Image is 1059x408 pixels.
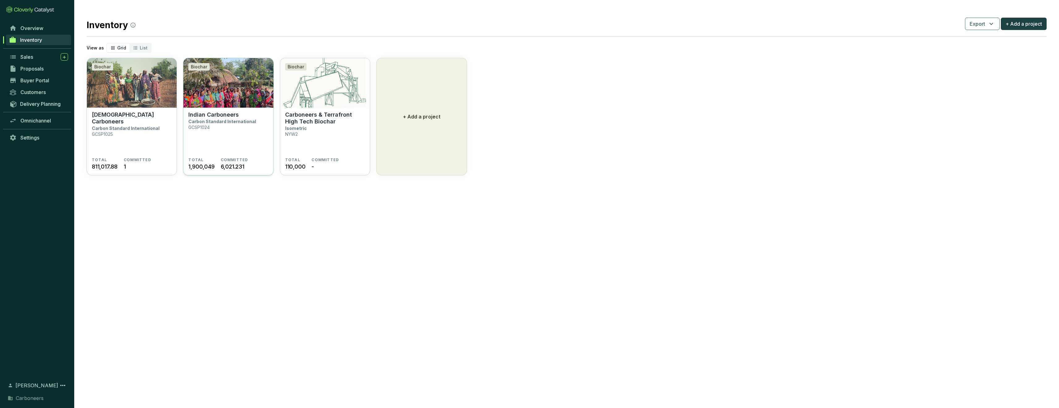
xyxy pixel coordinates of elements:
[280,58,370,175] a: Carboneers & Terrafront High Tech BiocharBiocharCarboneers & Terrafront High Tech BiocharIsometri...
[285,131,298,137] p: NYW2
[20,89,46,95] span: Customers
[1005,20,1042,28] span: + Add a project
[92,162,118,171] span: 811,017.88
[285,126,307,131] p: Isometric
[188,125,210,130] p: GCSP1024
[6,132,71,143] a: Settings
[20,54,33,60] span: Sales
[188,162,214,171] span: 1,900,049
[221,162,244,171] span: 6,021.231
[280,58,370,108] img: Carboneers & Terrafront High Tech Biochar
[20,25,43,31] span: Overview
[376,58,467,175] button: + Add a project
[20,101,61,107] span: Delivery Planning
[92,111,172,125] p: [DEMOGRAPHIC_DATA] Carboneers
[183,58,273,175] a: Indian CarboneersBiocharIndian CarboneersCarbon Standard InternationalGCSP1024TOTAL1,900,049COMMI...
[117,45,126,50] span: Grid
[87,45,104,51] p: View as
[15,382,58,389] span: [PERSON_NAME]
[92,157,107,162] span: TOTAL
[20,66,44,72] span: Proposals
[6,35,71,45] a: Inventory
[140,45,148,50] span: List
[1001,18,1047,30] button: + Add a project
[92,63,113,71] div: Biochar
[6,63,71,74] a: Proposals
[6,23,71,33] a: Overview
[285,162,306,171] span: 110,000
[6,75,71,86] a: Buyer Portal
[106,43,152,53] div: segmented control
[16,394,44,402] span: Carboneers
[965,18,1000,30] button: Export
[188,119,256,124] p: Carbon Standard International
[183,58,273,108] img: Indian Carboneers
[6,87,71,97] a: Customers
[87,58,177,108] img: Ghanaian Carboneers
[20,135,39,141] span: Settings
[20,77,49,84] span: Buyer Portal
[285,111,365,125] p: Carboneers & Terrafront High Tech Biochar
[87,19,135,32] h2: Inventory
[6,52,71,62] a: Sales
[221,157,248,162] span: COMMITTED
[285,157,300,162] span: TOTAL
[970,20,985,28] span: Export
[124,162,126,171] span: 1
[311,162,314,171] span: -
[6,99,71,109] a: Delivery Planning
[92,131,113,137] p: GCSP1025
[188,111,239,118] p: Indian Carboneers
[87,58,177,175] a: Ghanaian CarboneersBiochar[DEMOGRAPHIC_DATA] CarboneersCarbon Standard InternationalGCSP1025TOTAL...
[6,115,71,126] a: Omnichannel
[188,157,204,162] span: TOTAL
[20,37,42,43] span: Inventory
[20,118,51,124] span: Omnichannel
[403,113,440,120] p: + Add a project
[92,126,160,131] p: Carbon Standard International
[311,157,339,162] span: COMMITTED
[285,63,307,71] div: Biochar
[188,63,210,71] div: Biochar
[124,157,151,162] span: COMMITTED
